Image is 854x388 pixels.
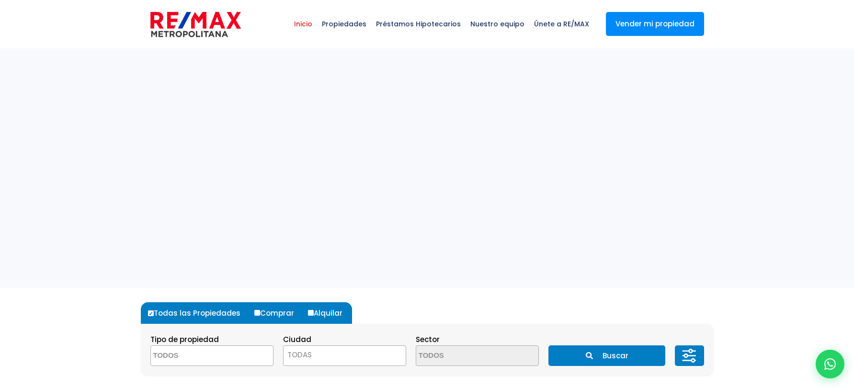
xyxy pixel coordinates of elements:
[416,334,440,344] span: Sector
[289,10,317,38] span: Inicio
[151,346,244,366] textarea: Search
[548,345,665,366] button: Buscar
[284,348,406,362] span: TODAS
[150,10,241,39] img: remax-metropolitana-logo
[252,302,304,324] label: Comprar
[148,310,154,316] input: Todas las Propiedades
[371,10,466,38] span: Préstamos Hipotecarios
[529,10,594,38] span: Únete a RE/MAX
[317,10,371,38] span: Propiedades
[416,346,509,366] textarea: Search
[306,302,352,324] label: Alquilar
[254,310,260,316] input: Comprar
[606,12,704,36] a: Vender mi propiedad
[308,310,314,316] input: Alquilar
[287,350,312,360] span: TODAS
[466,10,529,38] span: Nuestro equipo
[146,302,250,324] label: Todas las Propiedades
[283,334,311,344] span: Ciudad
[283,345,406,366] span: TODAS
[150,334,219,344] span: Tipo de propiedad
